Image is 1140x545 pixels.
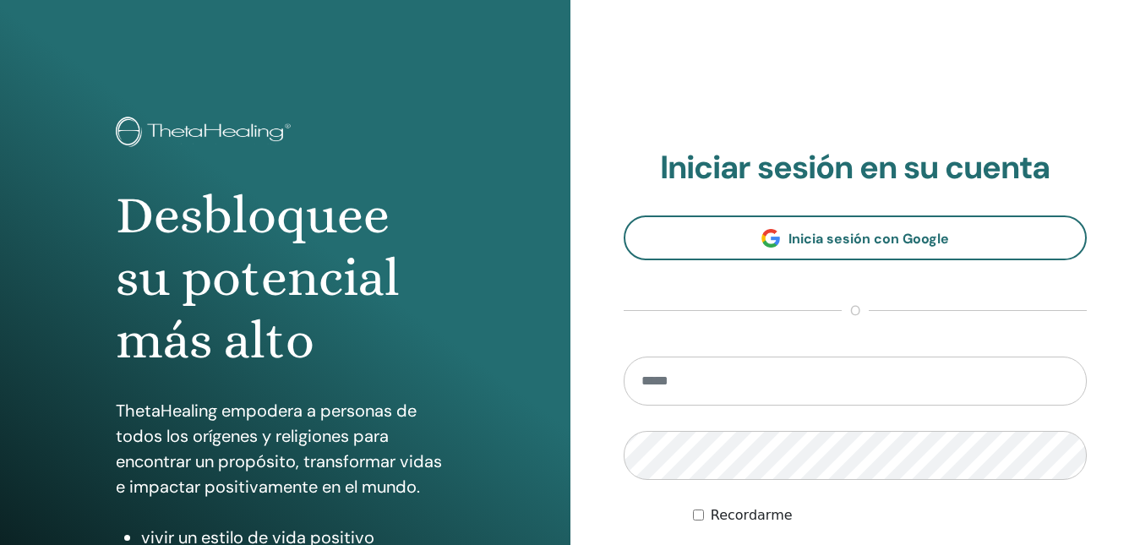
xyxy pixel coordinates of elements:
h2: Iniciar sesión en su cuenta [624,149,1088,188]
span: Inicia sesión con Google [788,230,949,248]
h1: Desbloquee su potencial más alto [116,184,454,373]
span: o [842,301,869,321]
a: Inicia sesión con Google [624,215,1088,260]
div: Mantenerme autenticado indefinidamente o hasta cerrar la sesión manualmente [693,505,1087,526]
label: Recordarme [711,505,793,526]
p: ThetaHealing empodera a personas de todos los orígenes y religiones para encontrar un propósito, ... [116,398,454,499]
